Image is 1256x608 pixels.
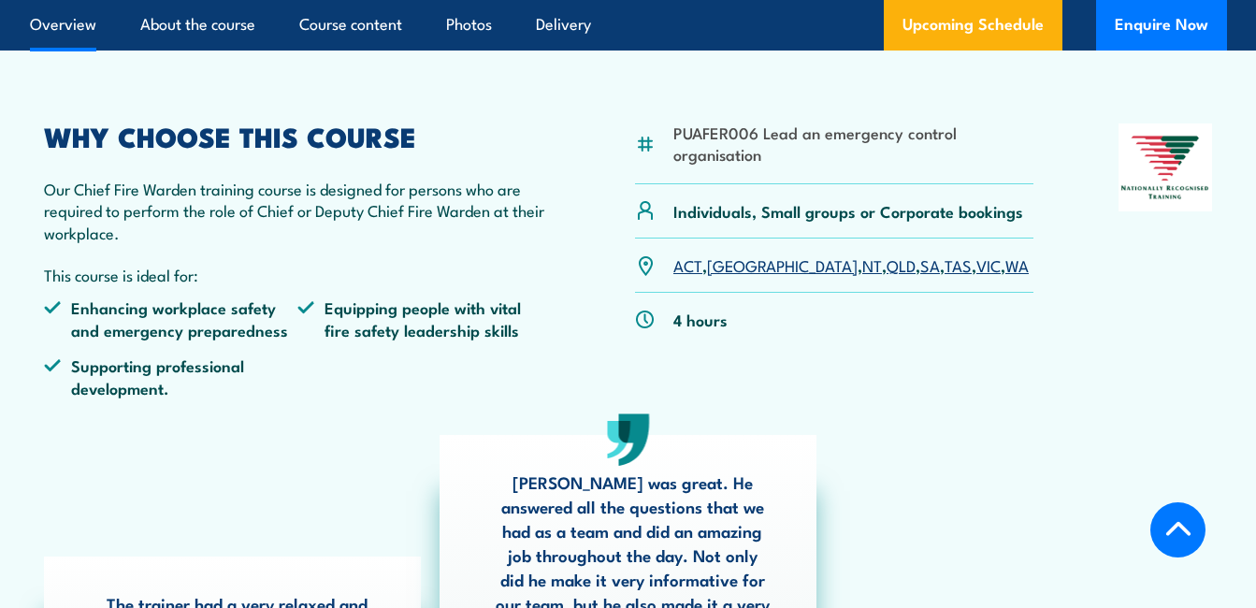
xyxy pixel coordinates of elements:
li: PUAFER006 Lead an emergency control organisation [673,122,1033,166]
li: Enhancing workplace safety and emergency preparedness [44,297,297,340]
p: Individuals, Small groups or Corporate bookings [673,200,1023,222]
a: NT [862,253,882,276]
p: Our Chief Fire Warden training course is designed for persons who are required to perform the rol... [44,178,551,243]
img: Nationally Recognised Training logo. [1119,123,1212,212]
a: TAS [945,253,972,276]
a: WA [1005,253,1029,276]
a: SA [920,253,940,276]
p: This course is ideal for: [44,264,551,285]
li: Supporting professional development. [44,355,297,398]
a: QLD [887,253,916,276]
a: ACT [673,253,702,276]
li: Equipping people with vital fire safety leadership skills [297,297,551,340]
a: [GEOGRAPHIC_DATA] [707,253,858,276]
h2: WHY CHOOSE THIS COURSE [44,123,551,148]
p: , , , , , , , [673,254,1029,276]
a: VIC [976,253,1001,276]
p: 4 hours [673,309,728,330]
